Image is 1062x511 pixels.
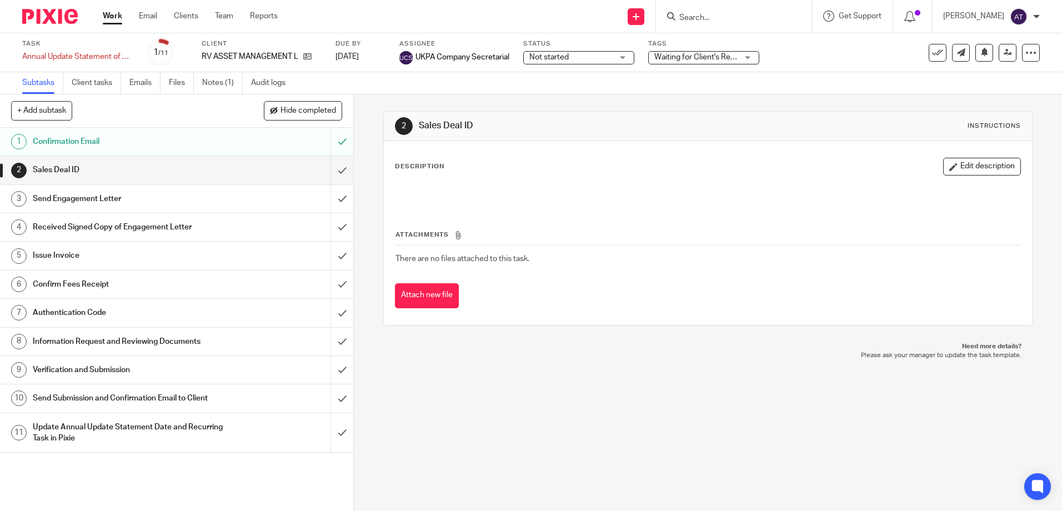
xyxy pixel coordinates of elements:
a: Work [103,11,122,22]
input: Search [678,13,778,23]
a: Audit logs [251,72,294,94]
p: Description [395,162,444,171]
button: Edit description [943,158,1021,176]
button: Attach new file [395,283,459,308]
h1: Verification and Submission [33,362,224,378]
span: Get Support [839,12,881,20]
h1: Send Engagement Letter [33,191,224,207]
span: UKPA Company Secretarial [415,52,509,63]
p: Please ask your manager to update the task template. [394,351,1021,360]
img: svg%3E [399,51,413,64]
img: Pixie [22,9,78,24]
a: Files [169,72,194,94]
span: Not started [529,53,569,61]
h1: Received Signed Copy of Engagement Letter [33,219,224,236]
div: 3 [11,191,27,207]
label: Status [523,39,634,48]
a: Client tasks [72,72,121,94]
label: Assignee [399,39,509,48]
button: + Add subtask [11,101,72,120]
div: 10 [11,390,27,406]
div: 9 [11,362,27,378]
div: 2 [11,163,27,178]
span: Attachments [395,232,449,238]
p: Need more details? [394,342,1021,351]
div: Annual Update Statement of Overseas Registration [22,51,133,62]
small: /11 [158,50,168,56]
h1: Information Request and Reviewing Documents [33,333,224,350]
a: Team [215,11,233,22]
a: Notes (1) [202,72,243,94]
div: 6 [11,277,27,292]
label: Due by [335,39,385,48]
h1: Confirmation Email [33,133,224,150]
span: [DATE] [335,53,359,61]
h1: Sales Deal ID [419,120,732,132]
h1: Authentication Code [33,304,224,321]
h1: Confirm Fees Receipt [33,276,224,293]
div: 1 [153,46,168,59]
label: Client [202,39,322,48]
a: Clients [174,11,198,22]
h1: Send Submission and Confirmation Email to Client [33,390,224,407]
h1: Sales Deal ID [33,162,224,178]
a: Reports [250,11,278,22]
a: Emails [129,72,161,94]
h1: Update Annual Update Statement Date and Recurring Task in Pixie [33,419,224,447]
div: 1 [11,134,27,149]
span: Waiting for Client's Response. [654,53,758,61]
div: Instructions [968,122,1021,131]
span: There are no files attached to this task. [395,255,529,263]
div: 5 [11,248,27,264]
div: 2 [395,117,413,135]
div: 4 [11,219,27,235]
a: Subtasks [22,72,63,94]
img: svg%3E [1010,8,1028,26]
button: Hide completed [264,101,342,120]
label: Task [22,39,133,48]
p: [PERSON_NAME] [943,11,1004,22]
div: 11 [11,425,27,440]
div: 8 [11,334,27,349]
div: 7 [11,305,27,320]
a: Email [139,11,157,22]
h1: Issue Invoice [33,247,224,264]
span: Hide completed [280,107,336,116]
p: RV ASSET MANAGEMENT LLC [202,51,298,62]
label: Tags [648,39,759,48]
